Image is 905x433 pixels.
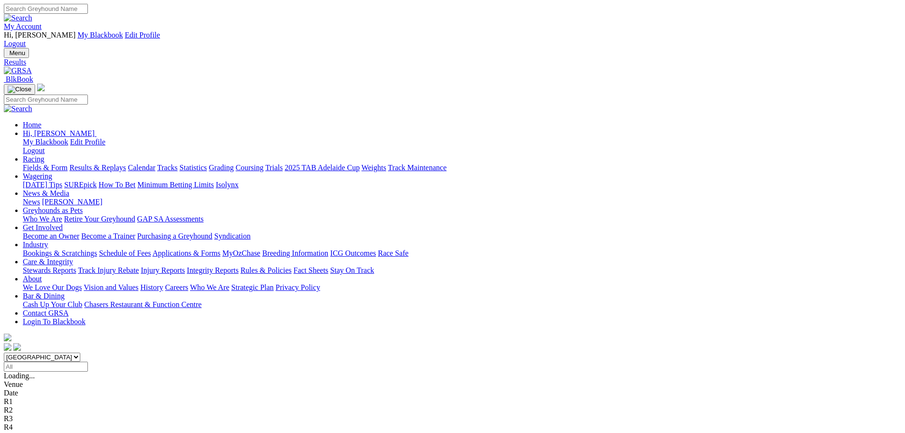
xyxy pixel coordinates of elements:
[23,181,62,189] a: [DATE] Tips
[23,181,901,189] div: Wagering
[4,4,88,14] input: Search
[23,266,901,275] div: Care & Integrity
[330,266,374,274] a: Stay On Track
[23,232,79,240] a: Become an Owner
[99,249,151,257] a: Schedule of Fees
[4,406,901,414] div: R2
[140,283,163,291] a: History
[23,309,68,317] a: Contact GRSA
[23,292,65,300] a: Bar & Dining
[23,164,901,172] div: Racing
[236,164,264,172] a: Coursing
[330,249,376,257] a: ICG Outcomes
[23,198,901,206] div: News & Media
[42,198,102,206] a: [PERSON_NAME]
[37,84,45,91] img: logo-grsa-white.png
[23,249,901,258] div: Industry
[128,164,155,172] a: Calendar
[216,181,238,189] a: Isolynx
[23,232,901,241] div: Get Involved
[23,138,901,155] div: Hi, [PERSON_NAME]
[81,232,135,240] a: Become a Trainer
[285,164,360,172] a: 2025 TAB Adelaide Cup
[214,232,250,240] a: Syndication
[84,300,201,308] a: Chasers Restaurant & Function Centre
[4,423,901,432] div: R4
[4,58,901,67] a: Results
[262,249,328,257] a: Breeding Information
[78,266,139,274] a: Track Injury Rebate
[77,31,123,39] a: My Blackbook
[23,155,44,163] a: Racing
[180,164,207,172] a: Statistics
[23,146,45,154] a: Logout
[23,300,901,309] div: Bar & Dining
[4,389,901,397] div: Date
[265,164,283,172] a: Trials
[99,181,136,189] a: How To Bet
[4,22,42,30] a: My Account
[125,31,160,39] a: Edit Profile
[137,181,214,189] a: Minimum Betting Limits
[190,283,229,291] a: Who We Are
[152,249,220,257] a: Applications & Forms
[4,31,901,48] div: My Account
[64,181,96,189] a: SUREpick
[137,215,204,223] a: GAP SA Assessments
[23,129,95,137] span: Hi, [PERSON_NAME]
[4,48,29,58] button: Toggle navigation
[4,380,901,389] div: Venue
[222,249,260,257] a: MyOzChase
[23,172,52,180] a: Wagering
[4,95,88,105] input: Search
[23,266,76,274] a: Stewards Reports
[137,232,212,240] a: Purchasing a Greyhound
[23,275,42,283] a: About
[4,31,76,39] span: Hi, [PERSON_NAME]
[4,84,35,95] button: Toggle navigation
[69,164,126,172] a: Results & Replays
[157,164,178,172] a: Tracks
[23,283,82,291] a: We Love Our Dogs
[70,138,105,146] a: Edit Profile
[23,164,67,172] a: Fields & Form
[23,121,41,129] a: Home
[23,138,68,146] a: My Blackbook
[23,283,901,292] div: About
[388,164,447,172] a: Track Maintenance
[23,223,63,231] a: Get Involved
[6,75,33,83] span: BlkBook
[23,198,40,206] a: News
[378,249,408,257] a: Race Safe
[240,266,292,274] a: Rules & Policies
[141,266,185,274] a: Injury Reports
[4,75,33,83] a: BlkBook
[294,266,328,274] a: Fact Sheets
[276,283,320,291] a: Privacy Policy
[4,39,26,48] a: Logout
[4,14,32,22] img: Search
[4,362,88,372] input: Select date
[4,105,32,113] img: Search
[23,258,73,266] a: Care & Integrity
[10,49,25,57] span: Menu
[23,241,48,249] a: Industry
[64,215,135,223] a: Retire Your Greyhound
[23,215,901,223] div: Greyhounds as Pets
[4,343,11,351] img: facebook.svg
[23,206,83,214] a: Greyhounds as Pets
[4,397,901,406] div: R1
[23,189,69,197] a: News & Media
[4,67,32,75] img: GRSA
[209,164,234,172] a: Grading
[4,414,901,423] div: R3
[362,164,386,172] a: Weights
[165,283,188,291] a: Careers
[13,343,21,351] img: twitter.svg
[23,129,96,137] a: Hi, [PERSON_NAME]
[8,86,31,93] img: Close
[4,334,11,341] img: logo-grsa-white.png
[4,372,35,380] span: Loading...
[23,300,82,308] a: Cash Up Your Club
